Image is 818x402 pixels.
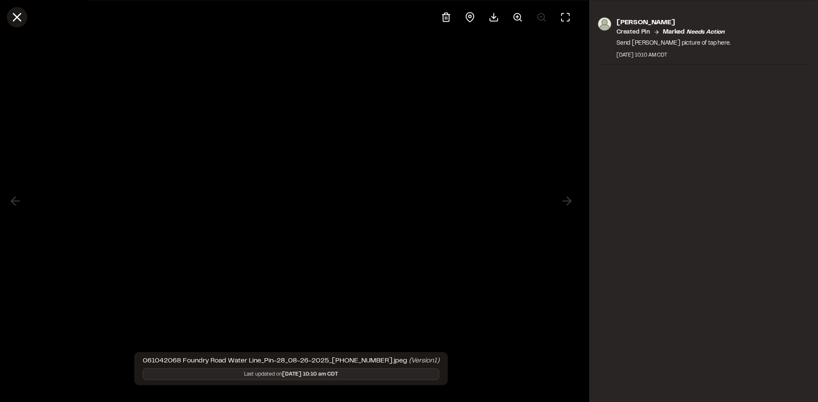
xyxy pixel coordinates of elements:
[663,27,725,37] p: Marked
[598,17,611,31] img: photo
[616,17,731,27] p: [PERSON_NAME]
[7,7,27,27] button: Close modal
[616,51,731,59] div: [DATE] 10:10 AM CDT
[616,27,650,37] p: Created Pin
[507,7,528,27] button: Zoom in
[460,7,480,27] div: View pin on map
[616,38,731,48] p: Send [PERSON_NAME] picture of tap here.
[686,29,725,34] em: needs action
[555,7,576,27] button: Toggle Fullscreen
